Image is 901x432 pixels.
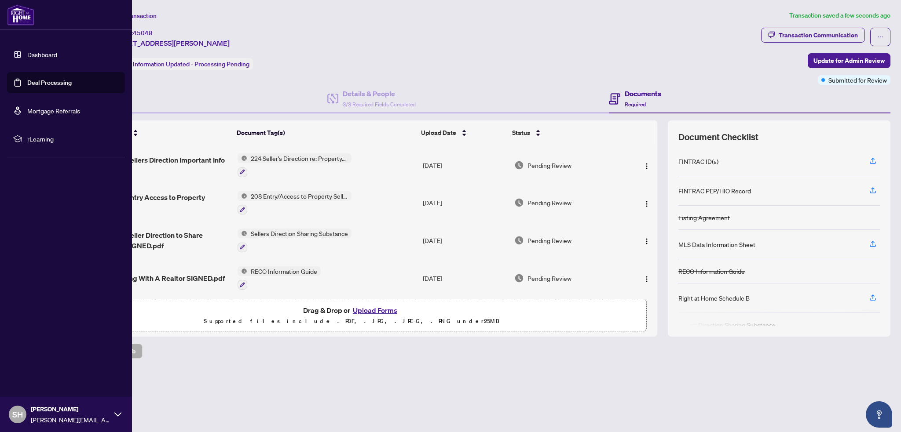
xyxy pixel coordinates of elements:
button: Status IconSellers Direction Sharing Substance [238,229,352,252]
span: 224 Seller's Direction re: Property/Offers - Important Information for Seller Acknowledgement [247,153,352,163]
img: Document Status [514,198,524,207]
img: Document Status [514,160,524,170]
td: [DATE] [419,184,511,222]
span: Upload Date [421,128,456,138]
div: RECO Information Guide [678,266,745,276]
span: [STREET_ADDRESS][PERSON_NAME] [109,38,230,48]
th: Status [509,120,623,145]
span: Submitted for Review [828,75,887,85]
span: 3/3 Required Fields Completed [343,101,416,108]
span: Update for Admin Review [813,54,885,68]
img: Logo [643,276,650,283]
h4: Details & People [343,88,416,99]
span: Pending Review [527,273,571,283]
button: Transaction Communication [761,28,865,43]
img: Document Status [514,236,524,245]
img: Logo [643,200,650,207]
span: 208 Entry/Access to Property Seller Acknowledgement [247,191,352,201]
button: Upload Forms [350,305,400,316]
img: Status Icon [238,191,247,201]
span: Pending Review [527,236,571,245]
img: Logo [643,163,650,170]
span: Drag & Drop orUpload FormsSupported files include .PDF, .JPG, .JPEG, .PNG under25MB [57,299,646,332]
span: ellipsis [877,34,883,40]
a: Dashboard [27,51,57,58]
td: [DATE] [419,221,511,259]
td: [DATE] [419,146,511,184]
span: Required [625,101,646,108]
span: SH [12,408,23,421]
span: Information Updated - Processing Pending [133,60,249,68]
th: Upload Date [418,120,509,145]
div: MLS Data Information Sheet [678,240,755,249]
span: Drag & Drop or [303,305,400,316]
span: Sellers Direction Sharing Substance [247,229,352,238]
button: Logo [640,196,654,210]
span: Form 209 - Seller Direction to Share Substance SIGNED.pdf [90,230,231,251]
span: View Transaction [110,12,157,20]
button: Status Icon224 Seller's Direction re: Property/Offers - Important Information for Seller Acknowle... [238,153,352,177]
img: Status Icon [238,153,247,163]
span: RECO Working With A Realtor SIGNED.pdf [90,273,225,283]
img: Status Icon [238,229,247,238]
div: FINTRAC ID(s) [678,156,718,166]
button: Update for Admin Review [808,53,890,68]
span: Form 224 - Sellers Direction Important Info SIGNED.pdf [90,155,231,176]
button: Open asap [866,401,892,428]
img: Status Icon [238,266,247,276]
div: Status: [109,58,253,70]
th: (8) File Name [86,120,233,145]
th: Document Tag(s) [233,120,418,145]
span: Form 208 - Entry Access to Property SIGNED.pdf [90,192,231,213]
span: 45048 [133,29,153,37]
span: Pending Review [527,198,571,207]
a: Mortgage Referrals [27,107,80,115]
span: Pending Review [527,160,571,170]
span: [PERSON_NAME][EMAIL_ADDRESS][DOMAIN_NAME] [31,415,110,425]
button: Logo [640,233,654,247]
div: Transaction Communication [779,28,858,42]
span: rLearning [27,134,119,144]
span: [PERSON_NAME] [31,404,110,414]
span: RECO Information Guide [247,266,321,276]
button: Status Icon208 Entry/Access to Property Seller Acknowledgement [238,191,352,215]
img: logo [7,4,34,25]
div: Listing Agreement [678,213,730,222]
button: Logo [640,158,654,172]
a: Deal Processing [27,79,72,87]
td: [DATE] [419,259,511,297]
span: Status [512,128,530,138]
div: FINTRAC PEP/HIO Record [678,186,751,196]
p: Supported files include .PDF, .JPG, .JPEG, .PNG under 25 MB [62,316,641,327]
button: Logo [640,271,654,285]
h4: Documents [625,88,661,99]
div: Right at Home Schedule B [678,293,750,303]
span: Document Checklist [678,131,758,143]
article: Transaction saved a few seconds ago [789,11,890,21]
img: Document Status [514,273,524,283]
button: Status IconRECO Information Guide [238,266,321,290]
img: Logo [643,238,650,245]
